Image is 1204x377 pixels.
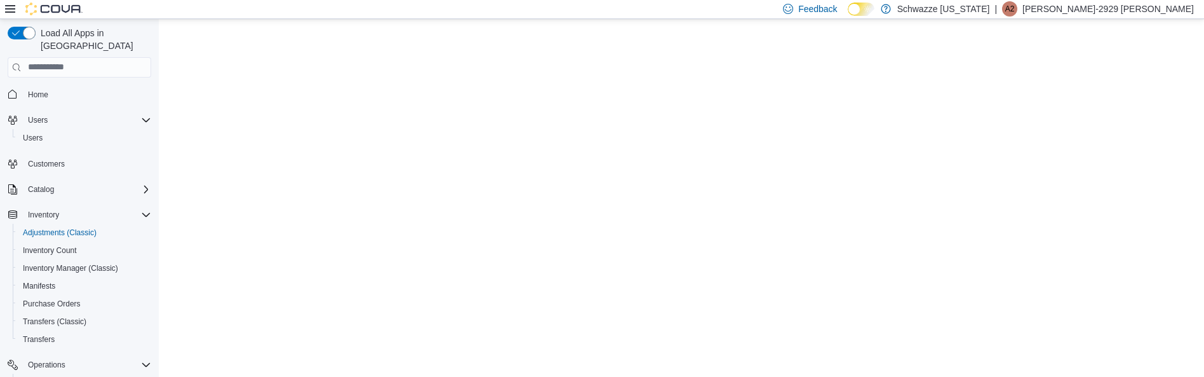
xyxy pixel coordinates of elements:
a: Home [23,87,53,102]
div: Adrian-2929 Telles [1002,1,1017,17]
button: Manifests [13,277,156,295]
span: Purchase Orders [23,299,81,309]
a: Manifests [18,278,60,294]
span: Inventory Manager (Classic) [23,263,118,273]
button: Users [23,113,53,128]
button: Transfers (Classic) [13,313,156,331]
button: Catalog [3,181,156,198]
a: Adjustments (Classic) [18,225,102,240]
button: Users [13,129,156,147]
button: Inventory [23,207,64,223]
span: Home [23,86,151,102]
span: Transfers [18,332,151,347]
span: Customers [28,159,65,169]
span: Inventory Count [23,245,77,256]
a: Users [18,130,48,146]
span: Adjustments (Classic) [23,228,97,238]
span: Catalog [23,182,151,197]
span: Operations [23,357,151,373]
span: Users [18,130,151,146]
span: Manifests [23,281,55,291]
p: | [994,1,997,17]
span: Transfers (Classic) [23,317,86,327]
img: Cova [25,3,83,15]
span: Users [28,115,48,125]
span: Load All Apps in [GEOGRAPHIC_DATA] [36,27,151,52]
button: Inventory Manager (Classic) [13,259,156,277]
button: Operations [23,357,70,373]
button: Transfers [13,331,156,348]
span: Inventory [23,207,151,223]
button: Adjustments (Classic) [13,224,156,242]
span: Manifests [18,278,151,294]
span: Customers [23,156,151,172]
span: Purchase Orders [18,296,151,312]
button: Catalog [23,182,59,197]
span: Users [23,133,43,143]
span: Feedback [798,3,837,15]
button: Customers [3,154,156,173]
button: Inventory Count [13,242,156,259]
a: Transfers [18,332,60,347]
a: Customers [23,156,70,172]
span: Catalog [28,184,54,195]
span: Inventory [28,210,59,220]
span: Inventory Count [18,243,151,258]
button: Users [3,111,156,129]
button: Inventory [3,206,156,224]
span: Inventory Manager (Classic) [18,261,151,276]
span: A2 [1005,1,1015,17]
span: Dark Mode [848,16,848,17]
button: Purchase Orders [13,295,156,313]
span: Users [23,113,151,128]
button: Operations [3,356,156,374]
a: Inventory Manager (Classic) [18,261,123,276]
span: Adjustments (Classic) [18,225,151,240]
input: Dark Mode [848,3,874,16]
span: Transfers [23,334,55,345]
p: [PERSON_NAME]-2929 [PERSON_NAME] [1022,1,1194,17]
p: Schwazze [US_STATE] [897,1,990,17]
span: Transfers (Classic) [18,314,151,329]
span: Home [28,90,48,100]
a: Transfers (Classic) [18,314,91,329]
a: Inventory Count [18,243,82,258]
button: Home [3,85,156,104]
span: Operations [28,360,65,370]
a: Purchase Orders [18,296,86,312]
